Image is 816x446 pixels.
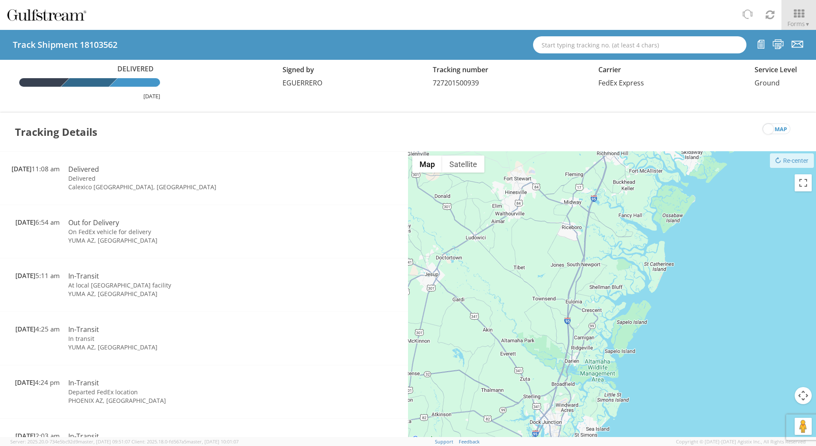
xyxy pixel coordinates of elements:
[68,431,99,441] span: In-Transit
[410,434,438,445] a: Open this area in Google Maps (opens a new window)
[795,174,812,191] button: Toggle fullscreen view
[68,325,99,334] span: In-Transit
[6,8,87,22] img: gulfstream-logo-030f482cb65ec2084a9d.png
[64,236,306,245] td: YUMA AZ, [GEOGRAPHIC_DATA]
[598,78,644,88] span: FedEx Express
[598,66,644,74] h5: Carrier
[187,438,239,445] span: master, [DATE] 10:01:07
[10,438,130,445] span: Server: 2025.20.0-734e5bc92d9
[64,183,306,191] td: Calexico [GEOGRAPHIC_DATA], [GEOGRAPHIC_DATA]
[131,438,239,445] span: Client: 2025.18.0-fd567a5
[433,66,488,74] h5: Tracking number
[775,124,787,135] span: map
[12,164,32,173] span: [DATE]
[433,78,479,88] span: 727201500939
[15,113,97,151] h3: Tracking Details
[15,431,60,440] span: 2:03 am
[795,387,812,404] button: Map camera controls
[68,271,99,281] span: In-Transit
[15,218,60,226] span: 6:54 am
[19,92,160,100] div: [DATE]
[64,174,306,183] td: Delivered
[533,36,746,53] input: Start typing tracking no. (at least 4 chars)
[459,438,480,445] a: Feedback
[755,78,780,88] span: Ground
[15,378,35,387] span: [DATE]
[68,164,99,174] span: Delivered
[64,228,306,236] td: On FedEx vehicle for delivery
[435,438,453,445] a: Support
[15,431,35,440] span: [DATE]
[113,64,160,74] span: Delivered
[770,153,814,168] button: Re-center
[805,21,810,28] span: ▼
[64,396,306,405] td: PHOENIX AZ, [GEOGRAPHIC_DATA]
[410,434,438,445] img: Google
[64,343,306,352] td: YUMA AZ, [GEOGRAPHIC_DATA]
[64,334,306,343] td: In transit
[13,40,117,50] h4: Track Shipment 18103562
[64,290,306,298] td: YUMA AZ, [GEOGRAPHIC_DATA]
[15,325,60,333] span: 4:25 am
[64,388,306,396] td: Departed FedEx location
[442,156,484,173] button: Show satellite imagery
[412,156,442,173] button: Show street map
[15,218,35,226] span: [DATE]
[68,378,99,387] span: In-Transit
[283,66,322,74] h5: Signed by
[64,281,306,290] td: At local [GEOGRAPHIC_DATA] facility
[78,438,130,445] span: master, [DATE] 09:51:07
[283,78,322,88] span: EGUERRERO
[755,66,797,74] h5: Service Level
[15,325,35,333] span: [DATE]
[12,164,60,173] span: 11:08 am
[15,271,35,280] span: [DATE]
[676,438,806,445] span: Copyright © [DATE]-[DATE] Agistix Inc., All Rights Reserved
[15,378,60,387] span: 4:24 pm
[787,20,810,28] span: Forms
[15,271,60,280] span: 5:11 am
[68,218,119,227] span: Out for Delivery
